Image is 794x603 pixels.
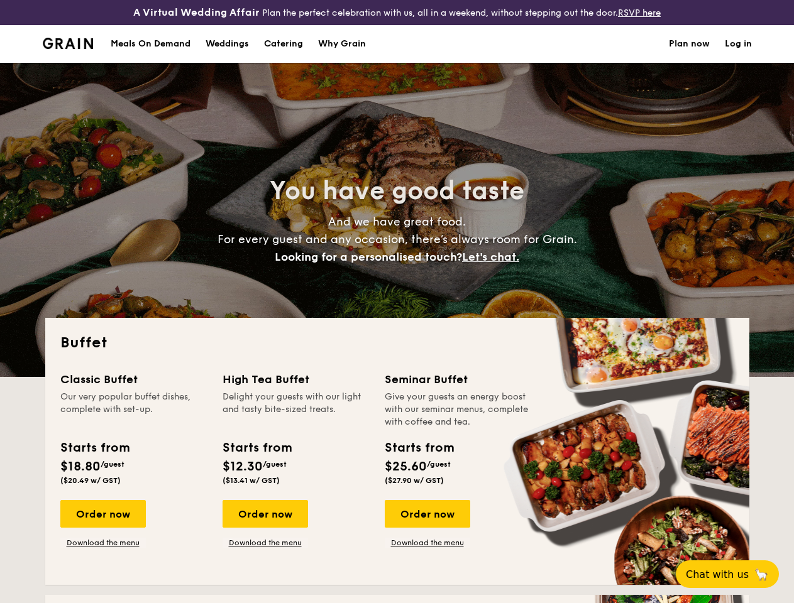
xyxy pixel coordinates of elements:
a: Weddings [198,25,256,63]
span: /guest [101,460,124,469]
h1: Catering [264,25,303,63]
span: /guest [263,460,287,469]
div: Classic Buffet [60,371,207,388]
a: RSVP here [618,8,661,18]
div: Order now [385,500,470,528]
div: Weddings [206,25,249,63]
div: Starts from [60,438,129,457]
div: Why Grain [318,25,366,63]
a: Download the menu [385,538,470,548]
div: Starts from [385,438,453,457]
div: Order now [60,500,146,528]
span: 🦙 [754,567,769,582]
img: Grain [43,38,94,49]
span: Let's chat. [462,250,519,264]
span: ($20.49 w/ GST) [60,476,121,485]
a: Plan now [669,25,710,63]
a: Download the menu [60,538,146,548]
button: Chat with us🦙 [676,560,779,588]
div: Meals On Demand [111,25,190,63]
a: Catering [256,25,311,63]
span: And we have great food. For every guest and any occasion, there’s always room for Grain. [218,215,577,264]
span: ($13.41 w/ GST) [223,476,280,485]
div: Plan the perfect celebration with us, all in a weekend, without stepping out the door. [133,5,662,20]
span: You have good taste [270,176,524,206]
span: ($27.90 w/ GST) [385,476,444,485]
h4: A Virtual Wedding Affair [133,5,260,20]
a: Logotype [43,38,94,49]
div: Delight your guests with our light and tasty bite-sized treats. [223,391,370,428]
a: Download the menu [223,538,308,548]
span: $12.30 [223,459,263,474]
span: Chat with us [686,568,749,580]
span: Looking for a personalised touch? [275,250,462,264]
span: /guest [427,460,451,469]
span: $18.80 [60,459,101,474]
div: Seminar Buffet [385,371,532,388]
div: Starts from [223,438,291,457]
a: Meals On Demand [103,25,198,63]
a: Why Grain [311,25,373,63]
h2: Buffet [60,333,734,353]
div: Give your guests an energy boost with our seminar menus, complete with coffee and tea. [385,391,532,428]
div: High Tea Buffet [223,371,370,388]
a: Log in [725,25,752,63]
span: $25.60 [385,459,427,474]
div: Order now [223,500,308,528]
div: Our very popular buffet dishes, complete with set-up. [60,391,207,428]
